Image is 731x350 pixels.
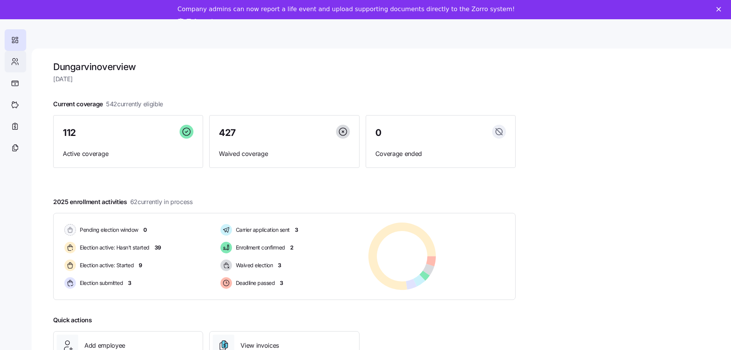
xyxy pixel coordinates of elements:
span: 0 [375,128,381,137]
div: Company admins can now report a life event and upload supporting documents directly to the Zorro ... [178,5,515,13]
span: Election active: Started [77,261,134,269]
span: 3 [295,226,298,234]
span: 112 [63,128,76,137]
span: 39 [155,244,161,251]
span: 9 [139,261,142,269]
span: Election active: Hasn't started [77,244,150,251]
span: 542 currently eligible [106,99,163,109]
span: Active coverage [63,149,193,159]
h1: Dungarvin overview [53,61,516,73]
a: Take a tour [178,18,226,26]
span: Election submitted [77,279,123,287]
span: Carrier application sent [234,226,290,234]
span: 3 [278,261,281,269]
span: Deadline passed [234,279,275,287]
span: Enrollment confirmed [234,244,285,251]
span: 62 currently in process [130,197,193,207]
span: Waived election [234,261,273,269]
div: Close [716,7,724,12]
span: 0 [143,226,147,234]
span: 3 [280,279,283,287]
span: Waived coverage [219,149,350,159]
span: 2025 enrollment activities [53,197,193,207]
span: [DATE] [53,74,516,84]
span: Pending election window [77,226,138,234]
span: Coverage ended [375,149,506,159]
span: 3 [128,279,131,287]
span: 2 [290,244,294,251]
span: 427 [219,128,236,137]
span: Quick actions [53,315,92,325]
span: Current coverage [53,99,163,109]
